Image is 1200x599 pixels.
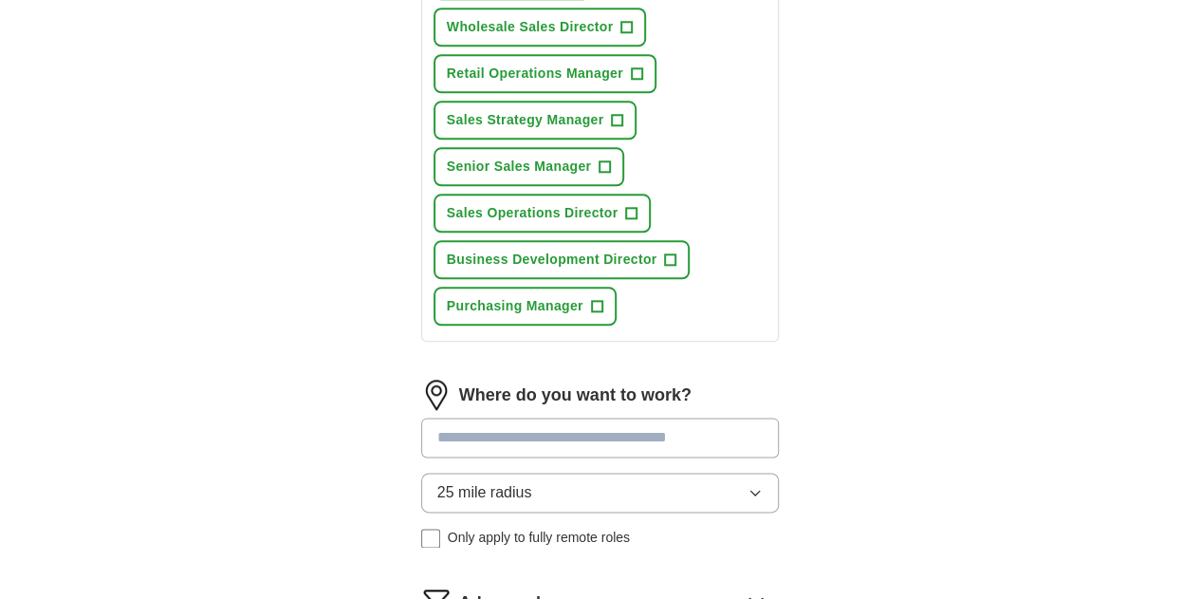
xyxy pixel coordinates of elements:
span: Sales Strategy Manager [447,110,604,130]
img: location.png [421,380,452,410]
span: Sales Operations Director [447,203,618,223]
button: Senior Sales Manager [434,147,625,186]
button: Business Development Director [434,240,691,279]
span: Senior Sales Manager [447,157,592,177]
span: Retail Operations Manager [447,64,623,84]
span: Wholesale Sales Director [447,17,614,37]
span: Purchasing Manager [447,296,583,316]
button: Sales Strategy Manager [434,101,637,140]
span: Business Development Director [447,250,657,270]
button: Sales Operations Director [434,194,652,233]
span: 25 mile radius [437,481,532,504]
button: Purchasing Manager [434,287,617,326]
button: 25 mile radius [421,473,780,513]
button: Retail Operations Manager [434,54,656,93]
button: Wholesale Sales Director [434,8,647,47]
label: Where do you want to work? [459,383,692,408]
span: Only apply to fully remote roles [448,528,630,548]
input: Only apply to fully remote roles [421,529,440,548]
